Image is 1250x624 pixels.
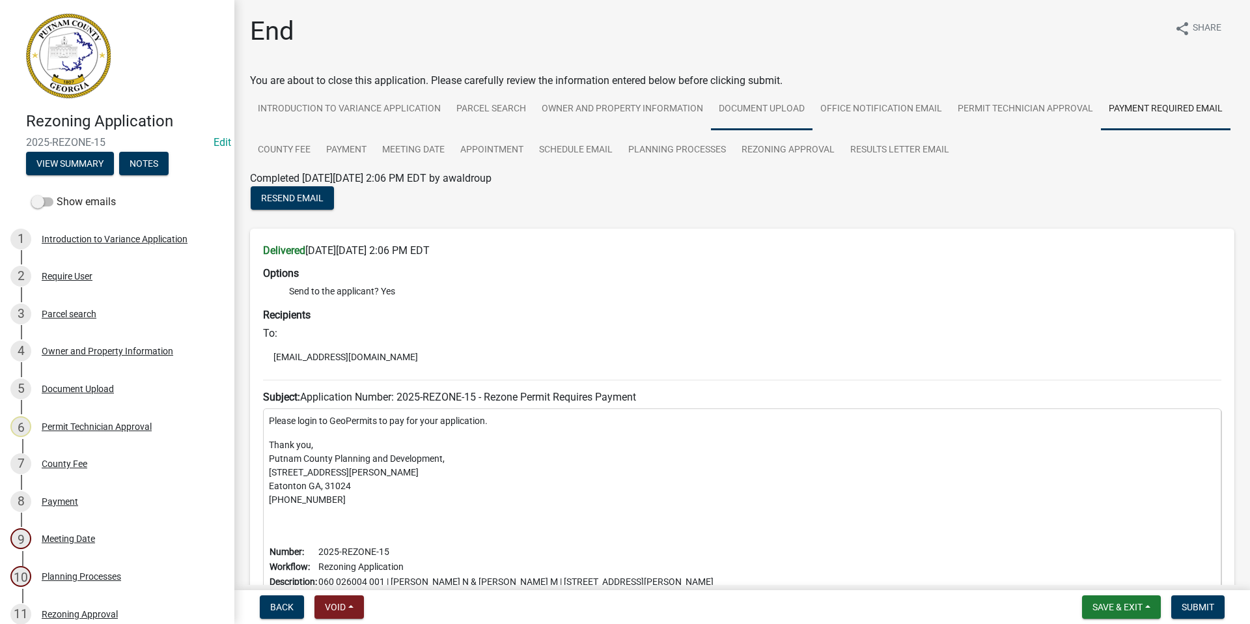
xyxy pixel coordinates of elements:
div: 2 [10,266,31,287]
div: 5 [10,378,31,399]
a: Planning Processes [620,130,734,171]
li: Send to the applicant? Yes [289,285,1221,298]
button: View Summary [26,152,114,175]
div: 7 [10,453,31,474]
div: Payment [42,497,78,506]
span: Void [325,602,346,612]
a: Permit Technician Approval [950,89,1101,130]
a: Payment Required Email [1101,89,1230,130]
span: Completed [DATE][DATE] 2:06 PM EDT by awaldroup [250,172,492,184]
a: Owner and Property Information [534,89,711,130]
a: Edit [214,136,231,149]
div: 1 [10,229,31,249]
a: Rezoning Approval [734,130,842,171]
strong: Recipients [263,309,311,321]
li: [EMAIL_ADDRESS][DOMAIN_NAME] [263,347,1221,367]
a: Payment [318,130,374,171]
button: shareShare [1164,16,1232,41]
wm-modal-confirm: Edit Application Number [214,136,231,149]
div: Introduction to Variance Application [42,234,187,244]
span: Save & Exit [1092,602,1143,612]
a: Schedule Email [531,130,620,171]
h6: To: [263,327,1221,339]
wm-modal-confirm: Summary [26,159,114,169]
span: Share [1193,21,1221,36]
a: Results Letter Email [842,130,957,171]
button: Resend Email [251,186,334,210]
div: 9 [10,528,31,549]
a: Meeting Date [374,130,452,171]
a: Document Upload [711,89,812,130]
div: Meeting Date [42,534,95,543]
b: Workflow: [270,561,310,572]
p: Please login to GeoPermits to pay for your application. [269,414,1215,428]
a: Office Notification Email [812,89,950,130]
strong: Subject: [263,391,300,403]
h1: End [250,16,294,47]
button: Void [314,595,364,619]
div: Permit Technician Approval [42,422,152,431]
h4: Rezoning Application [26,112,224,131]
strong: Options [263,267,299,279]
span: Back [270,602,294,612]
a: Parcel search [449,89,534,130]
td: 2025-REZONE-15 [318,545,714,560]
div: County Fee [42,459,87,468]
span: Resend Email [261,193,324,203]
td: 060 026004 001 | [PERSON_NAME] N & [PERSON_NAME] M | [STREET_ADDRESS][PERSON_NAME] [318,574,714,589]
wm-modal-confirm: Notes [119,159,169,169]
div: Planning Processes [42,572,121,581]
button: Back [260,595,304,619]
strong: Delivered [263,244,305,257]
a: County Fee [250,130,318,171]
td: Rezoning Application [318,560,714,574]
div: 8 [10,491,31,512]
button: Save & Exit [1082,595,1161,619]
span: 2025-REZONE-15 [26,136,208,149]
div: Require User [42,272,92,281]
h6: Application Number: 2025-REZONE-15 - Rezone Permit Requires Payment [263,391,1221,403]
b: Number: [270,546,304,557]
b: Description: [270,576,317,587]
img: Putnam County, Georgia [26,14,111,98]
div: Parcel search [42,309,96,319]
a: Introduction to Variance Application [250,89,449,130]
p: Thank you, Putnam County Planning and Development, [STREET_ADDRESS][PERSON_NAME] Eatonton GA, 310... [269,438,1215,507]
a: Appointment [452,130,531,171]
div: 6 [10,416,31,437]
div: Owner and Property Information [42,347,173,356]
div: Rezoning Approval [42,610,118,619]
span: Submit [1182,602,1214,612]
div: 4 [10,341,31,362]
label: Show emails [31,194,116,210]
div: Document Upload [42,384,114,393]
div: 3 [10,304,31,324]
button: Notes [119,152,169,175]
i: share [1174,21,1190,36]
div: 10 [10,566,31,587]
h6: [DATE][DATE] 2:06 PM EDT [263,244,1221,257]
button: Submit [1171,595,1225,619]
